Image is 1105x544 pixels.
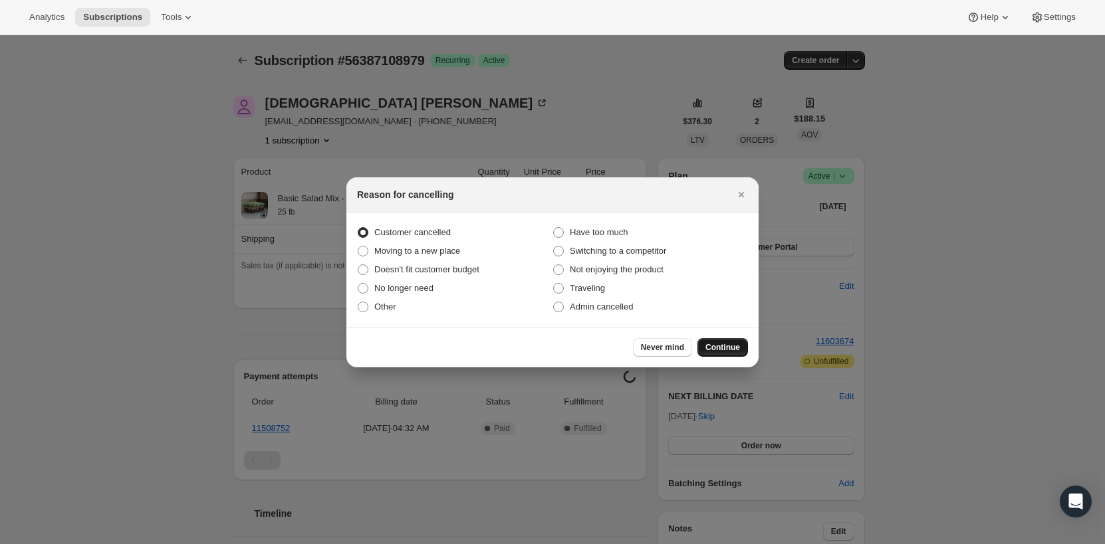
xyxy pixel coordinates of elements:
span: Other [374,302,396,312]
span: Switching to a competitor [570,246,666,256]
button: Never mind [633,338,692,357]
button: Tools [153,8,203,27]
span: Traveling [570,283,605,293]
span: Not enjoying the product [570,264,664,274]
button: Help [959,8,1019,27]
span: Analytics [29,12,64,23]
button: Subscriptions [75,8,150,27]
span: Help [980,12,998,23]
span: Never mind [641,342,684,353]
h2: Reason for cancelling [357,188,453,201]
span: Subscriptions [83,12,142,23]
button: Continue [697,338,748,357]
button: Analytics [21,8,72,27]
button: Settings [1023,8,1084,27]
span: Tools [161,12,182,23]
span: Doesn't fit customer budget [374,264,479,274]
div: Open Intercom Messenger [1060,486,1092,517]
span: No longer need [374,283,433,293]
span: Have too much [570,227,628,237]
span: Moving to a new place [374,246,460,256]
span: Customer cancelled [374,227,451,237]
button: Close [732,185,751,204]
span: Settings [1044,12,1076,23]
span: Admin cancelled [570,302,633,312]
span: Continue [705,342,740,353]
